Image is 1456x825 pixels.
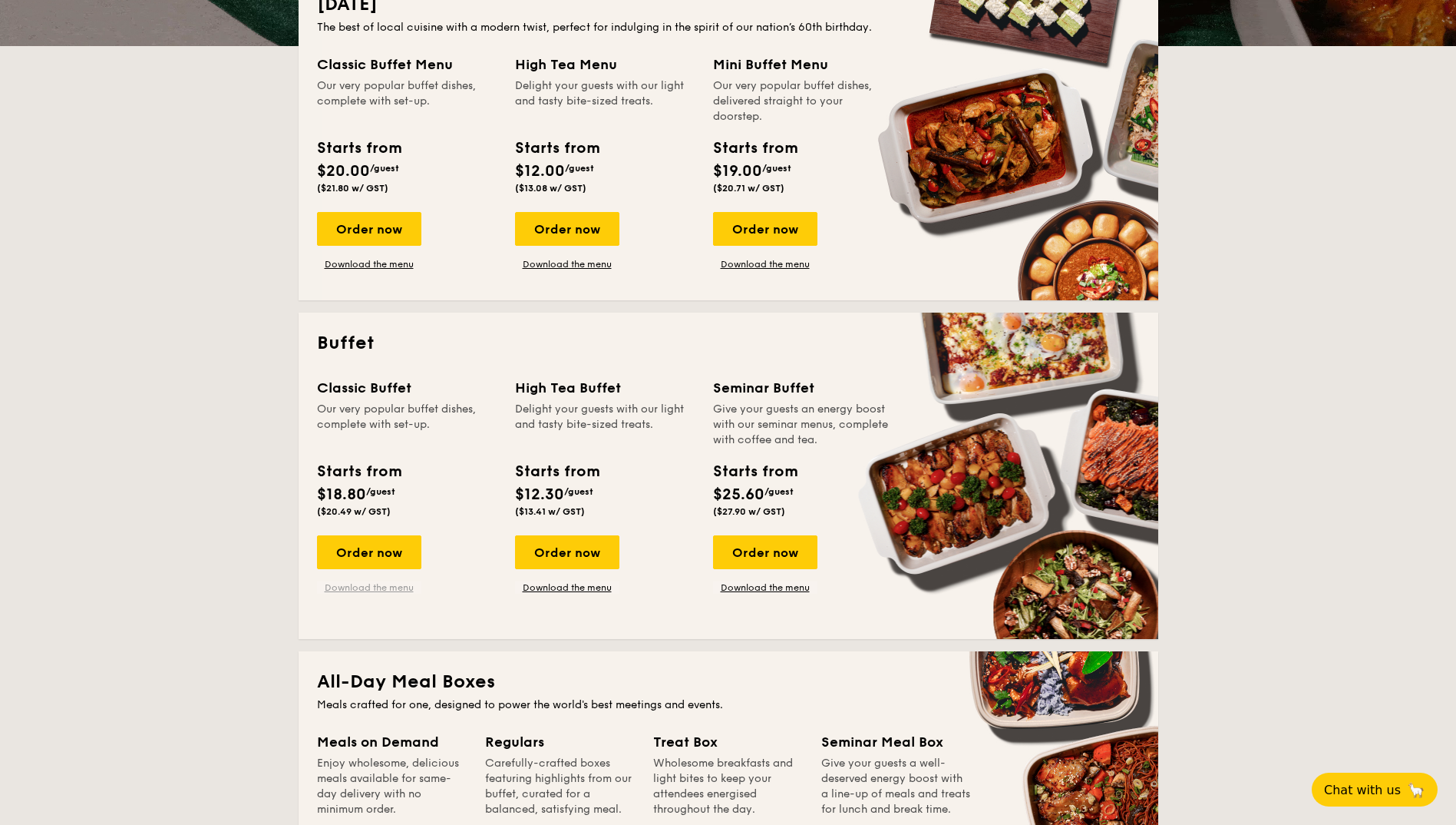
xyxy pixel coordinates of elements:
div: Order now [317,535,421,569]
span: ($27.90 w/ GST) [713,506,785,517]
div: Classic Buffet Menu [317,54,497,75]
a: Download the menu [317,258,421,270]
span: /guest [370,163,399,174]
span: $20.00 [317,162,370,181]
div: Enjoy wholesome, delicious meals available for same-day delivery with no minimum order. [317,756,467,817]
div: Our very popular buffet dishes, complete with set-up. [317,78,497,124]
div: The best of local cuisine with a modern twist, perfect for indulging in the spirit of our nation’... [317,20,1140,35]
div: Starts from [515,460,599,483]
div: Order now [515,535,619,569]
div: Give your guests a well-deserved energy boost with a line-up of meals and treats for lunch and br... [821,756,971,817]
div: Meals crafted for one, designed to power the world's best meetings and events. [317,697,1140,713]
h2: All-Day Meal Boxes [317,670,1140,694]
span: $25.60 [713,485,764,504]
div: Wholesome breakfasts and light bites to keep your attendees energised throughout the day. [653,756,803,817]
span: $19.00 [713,162,762,181]
span: /guest [764,486,794,497]
div: Give your guests an energy boost with our seminar menus, complete with coffee and tea. [713,402,893,448]
div: Treat Box [653,731,803,753]
a: Download the menu [713,581,817,594]
span: $12.00 [515,162,565,181]
div: Order now [515,212,619,246]
div: Regulars [485,731,635,753]
h2: Buffet [317,331,1140,356]
span: ($20.49 w/ GST) [317,506,391,517]
span: ($13.41 w/ GST) [515,506,585,517]
span: /guest [366,486,395,497]
span: ($21.80 w/ GST) [317,183,388,194]
div: Mini Buffet Menu [713,54,893,75]
button: Chat with us🦙 [1312,773,1438,807]
div: Delight your guests with our light and tasty bite-sized treats. [515,78,695,124]
div: Delight your guests with our light and tasty bite-sized treats. [515,402,695,448]
div: Seminar Meal Box [821,731,971,753]
div: High Tea Menu [515,54,695,75]
span: /guest [762,163,791,174]
span: $18.80 [317,485,366,504]
div: Carefully-crafted boxes featuring highlights from our buffet, curated for a balanced, satisfying ... [485,756,635,817]
div: Starts from [317,460,401,483]
div: Our very popular buffet dishes, complete with set-up. [317,402,497,448]
div: High Tea Buffet [515,377,695,399]
div: Seminar Buffet [713,377,893,399]
div: Starts from [515,137,599,160]
a: Download the menu [713,258,817,270]
div: Order now [317,212,421,246]
div: Order now [713,535,817,569]
div: Starts from [713,460,797,483]
div: Classic Buffet [317,377,497,399]
span: ($20.71 w/ GST) [713,183,784,194]
div: Order now [713,212,817,246]
span: 🦙 [1407,781,1425,799]
div: Meals on Demand [317,731,467,753]
div: Starts from [713,137,797,160]
span: /guest [564,486,593,497]
span: $12.30 [515,485,564,504]
div: Starts from [317,137,401,160]
a: Download the menu [317,581,421,594]
span: Chat with us [1324,783,1401,797]
span: /guest [565,163,594,174]
span: ($13.08 w/ GST) [515,183,586,194]
a: Download the menu [515,581,619,594]
div: Our very popular buffet dishes, delivered straight to your doorstep. [713,78,893,124]
a: Download the menu [515,258,619,270]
